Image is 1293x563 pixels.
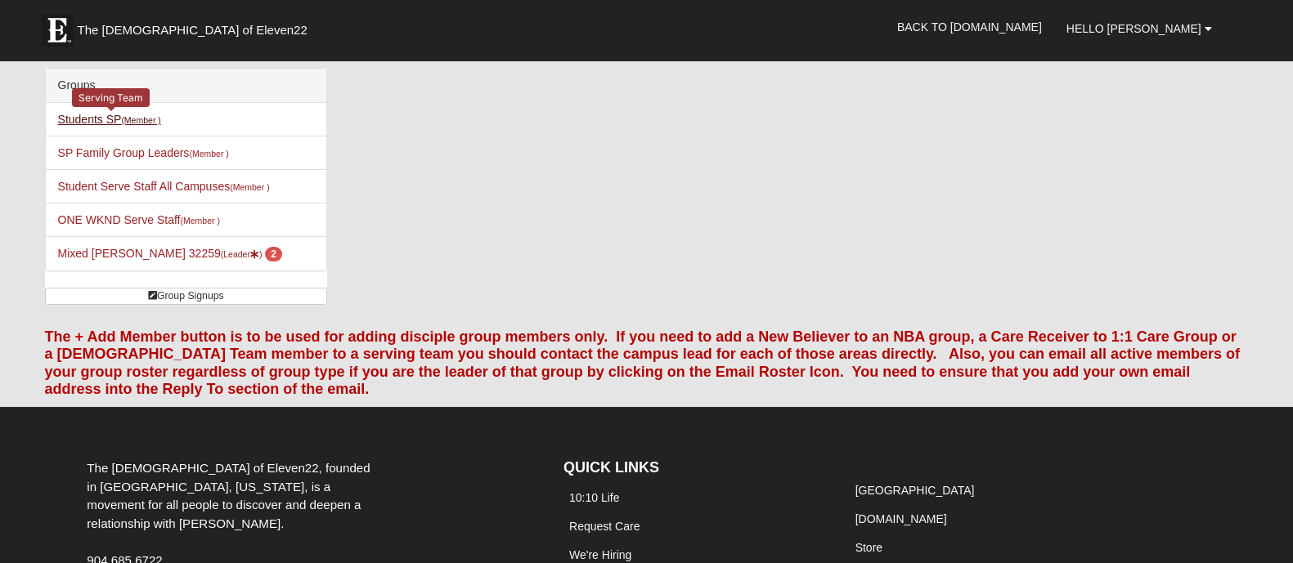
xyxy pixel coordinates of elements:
[58,247,282,260] a: Mixed [PERSON_NAME] 32259(Leader) 2
[33,6,360,47] a: The [DEMOGRAPHIC_DATA] of Eleven22
[46,69,326,103] div: Groups
[230,182,269,192] small: (Member )
[221,249,263,259] small: (Leader )
[855,512,947,525] a: [DOMAIN_NAME]
[45,328,1240,398] font: The + Add Member button is to be used for adding disciple group members only. If you need to add ...
[569,548,631,561] a: We're Hiring
[41,14,74,47] img: Eleven22 logo
[855,484,975,497] a: [GEOGRAPHIC_DATA]
[58,213,220,226] a: ONE WKND Serve Staff(Member )
[569,491,620,504] a: 10:10 Life
[1054,8,1224,49] a: Hello [PERSON_NAME]
[58,113,161,126] a: Students SP(Member )
[189,149,228,159] small: (Member )
[1066,22,1201,35] span: Hello [PERSON_NAME]
[569,520,640,533] a: Request Care
[58,146,229,159] a: SP Family Group Leaders(Member )
[58,180,270,193] a: Student Serve Staff All Campuses(Member )
[78,22,308,38] span: The [DEMOGRAPHIC_DATA] of Eleven22
[121,115,160,125] small: (Member )
[855,541,882,554] a: Store
[72,88,150,107] div: Serving Team
[885,7,1054,47] a: Back to [DOMAIN_NAME]
[265,247,282,261] span: number of pending members
[563,459,825,477] h4: QUICK LINKS
[45,288,327,305] a: Group Signups
[180,216,219,226] small: (Member )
